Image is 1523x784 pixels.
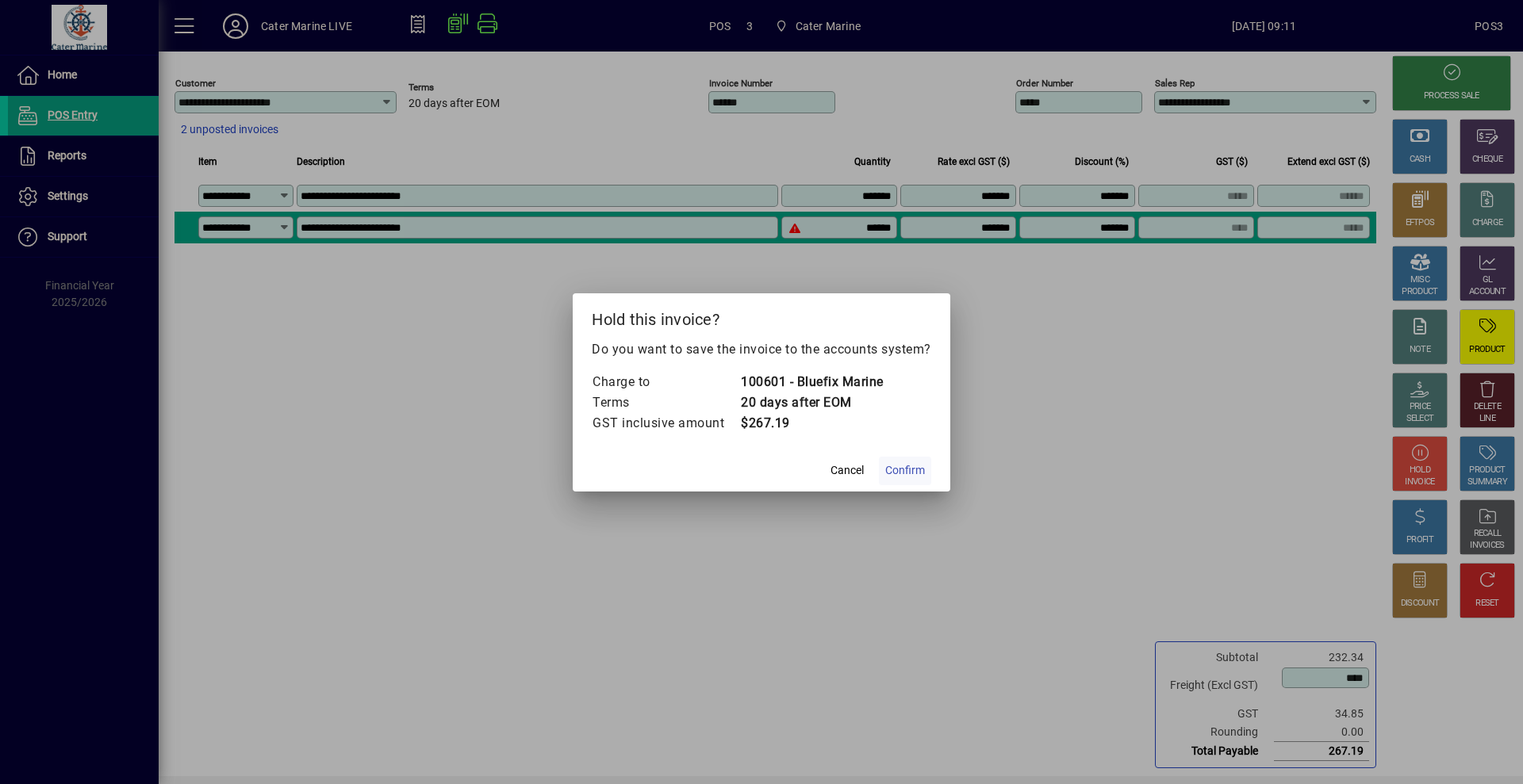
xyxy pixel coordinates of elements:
h2: Hold this invoice? [573,293,950,339]
span: Cancel [831,462,864,479]
p: Do you want to save the invoice to the accounts system? [592,340,931,359]
td: Charge to [592,372,740,392]
td: $267.19 [740,413,884,434]
button: Cancel [822,457,873,485]
button: Confirm [879,457,931,485]
td: 20 days after EOM [740,392,884,413]
td: 100601 - Bluefix Marine [740,372,884,392]
td: Terms [592,392,740,413]
td: GST inclusive amount [592,413,740,434]
span: Confirm [885,462,925,479]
